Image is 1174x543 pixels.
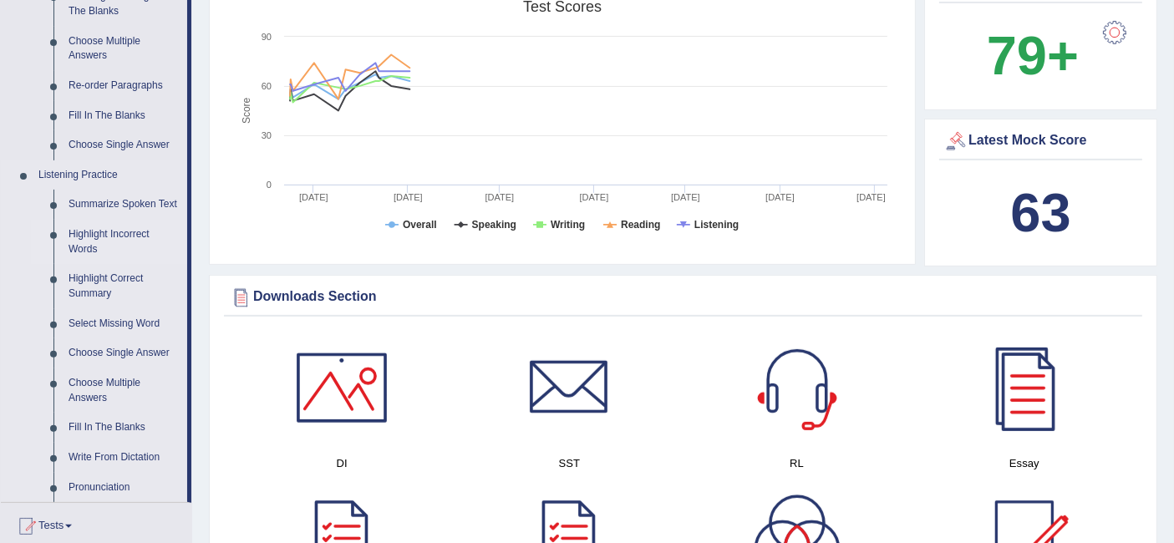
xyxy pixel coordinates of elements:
[236,454,447,472] h4: DI
[464,454,674,472] h4: SST
[765,192,795,202] tspan: [DATE]
[61,368,187,413] a: Choose Multiple Answers
[919,454,1130,472] h4: Essay
[61,220,187,264] a: Highlight Incorrect Words
[1010,182,1070,243] b: 63
[267,180,272,190] text: 0
[61,27,187,71] a: Choose Multiple Answers
[987,25,1079,86] b: 79+
[485,192,515,202] tspan: [DATE]
[262,130,272,140] text: 30
[394,192,423,202] tspan: [DATE]
[580,192,609,202] tspan: [DATE]
[61,190,187,220] a: Summarize Spoken Text
[403,219,437,231] tspan: Overall
[61,443,187,473] a: Write From Dictation
[61,473,187,503] a: Pronunciation
[694,219,739,231] tspan: Listening
[472,219,516,231] tspan: Speaking
[61,264,187,308] a: Highlight Correct Summary
[228,285,1138,310] div: Downloads Section
[61,309,187,339] a: Select Missing Word
[671,192,700,202] tspan: [DATE]
[61,101,187,131] a: Fill In The Blanks
[31,160,187,190] a: Listening Practice
[61,71,187,101] a: Re-order Paragraphs
[943,129,1138,154] div: Latest Mock Score
[262,81,272,91] text: 60
[856,192,886,202] tspan: [DATE]
[299,192,328,202] tspan: [DATE]
[551,219,585,231] tspan: Writing
[621,219,660,231] tspan: Reading
[61,130,187,160] a: Choose Single Answer
[241,97,252,124] tspan: Score
[692,454,902,472] h4: RL
[61,338,187,368] a: Choose Single Answer
[61,413,187,443] a: Fill In The Blanks
[262,32,272,42] text: 90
